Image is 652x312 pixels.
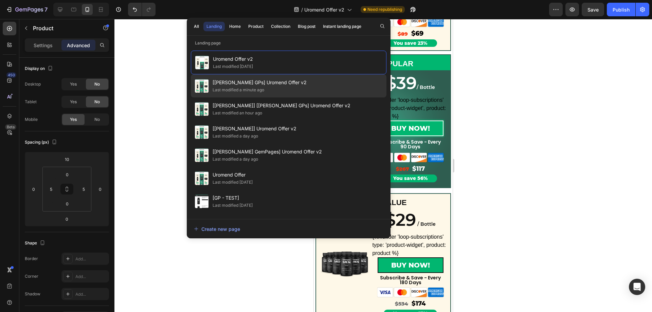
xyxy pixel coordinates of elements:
[213,194,253,202] span: [GP - TEST]
[6,72,16,78] div: 450
[213,110,262,116] div: Last modified an hour ago
[72,54,103,74] span: $39
[629,279,645,295] div: Open Intercom Messenger
[39,40,99,49] span: MOST POPULAR
[11,72,52,78] strong: 90-day supply
[98,281,112,288] span: $174
[607,3,635,16] button: Publish
[81,281,94,288] s: $534
[71,190,102,211] span: $29
[75,291,107,297] div: Add...
[33,24,91,32] p: Product
[75,256,107,262] div: Add...
[78,184,89,194] input: 5px
[77,103,116,115] div: BUY NOW!
[213,102,350,110] span: [[PERSON_NAME]] [[PERSON_NAME] GPs] Uromend Offer v2
[94,99,100,105] span: No
[213,55,253,63] span: Uromend Offer v2
[25,239,47,248] div: Shape
[213,202,253,209] div: Last modified [DATE]
[191,22,202,31] button: All
[44,5,48,14] p: 7
[62,133,131,144] img: gempages_554295829788099834-4cac16e3-c1df-4de9-96d9-68594dddda3e.png
[97,11,110,18] span: $69
[10,194,53,205] strong: 6 Bottles
[58,77,135,102] div: {% render 'loop-subscriptions' type: 'product-widget', product: product %}
[25,64,54,73] div: Display on
[367,6,402,13] span: Need republishing
[29,184,39,194] input: 0
[67,42,90,49] p: Advanced
[70,155,123,163] h2: You save 56%
[213,78,307,87] span: [[PERSON_NAME] GPs] Uromend Offer v2
[323,23,361,30] div: Instant landing page
[70,291,123,298] h2: You save 67%
[5,124,16,130] div: Beta
[104,202,122,208] span: / Bottle
[66,120,127,131] span: Subscribe & Save - Every 90 Days
[304,6,344,13] span: Uromend Offer v2
[187,40,391,47] p: Landing page
[271,23,290,30] div: Collection
[25,99,37,105] div: Tablet
[34,42,53,49] p: Settings
[60,214,74,224] input: 0
[229,23,241,30] div: Home
[3,3,51,16] button: 7
[70,116,77,123] span: Yes
[295,22,319,31] button: Blog post
[268,22,293,31] button: Collection
[75,274,107,280] div: Add...
[95,184,105,194] input: 0
[25,256,38,262] div: Border
[25,138,58,147] div: Spacing (px)
[25,116,38,123] div: Mobile
[25,81,41,87] div: Desktop
[213,125,296,133] span: [[PERSON_NAME]] Uromend Offer v2
[70,99,77,105] span: Yes
[46,184,56,194] input: 5px
[298,23,315,30] div: Blog post
[301,6,303,13] span: /
[320,22,364,31] button: Instant landing page
[587,7,599,13] span: Save
[10,209,53,215] strong: 180-day supply
[213,156,258,163] div: Last modified a day ago
[82,147,95,153] s: $267
[10,57,53,69] strong: 3 Bottles
[213,148,322,156] span: [[PERSON_NAME] GemPages] Uromend Offer v2
[70,81,77,87] span: Yes
[582,3,604,16] button: Save
[84,12,94,18] s: $89
[213,171,253,179] span: Uromend Offer
[194,222,384,236] button: Create new page
[25,291,40,297] div: Shadow
[245,22,267,31] button: Product
[60,199,74,209] input: 0px
[213,87,264,93] div: Last modified a minute ago
[103,65,121,71] span: / Bottle
[213,179,253,186] div: Last modified [DATE]
[25,273,38,279] div: Corner
[613,6,630,13] div: Publish
[248,23,264,30] div: Product
[94,116,100,123] span: No
[77,240,116,252] div: BUY NOW!
[70,20,123,28] h2: You save 23%
[94,81,100,87] span: No
[64,238,130,254] button: BUY NOW!
[194,23,199,30] div: All
[62,256,131,266] p: Subscribe & Save - Every 180 Days
[60,154,74,164] input: 10
[60,169,74,180] input: 0px
[58,214,135,238] div: {% render 'loop-subscriptions' type: 'product-widget', product: product %}
[194,225,240,233] div: Create new page
[64,102,130,117] button: BUY NOW!
[226,22,244,31] button: Home
[46,179,93,188] span: BEST VALUE
[213,133,258,140] div: Last modified a day ago
[62,268,131,278] img: gempages_554295829788099834-4cac16e3-c1df-4de9-96d9-68594dddda3e.png
[206,23,222,30] div: Landing
[128,3,156,16] div: Undo/Redo
[203,22,225,31] button: Landing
